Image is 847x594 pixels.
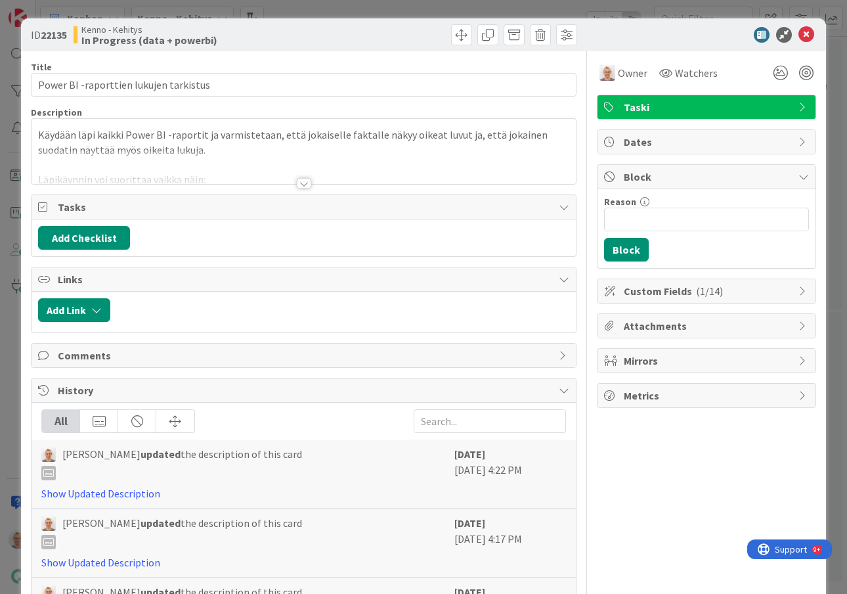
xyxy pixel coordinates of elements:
[454,447,485,461] b: [DATE]
[599,65,615,81] img: PM
[41,556,160,569] a: Show Updated Description
[31,73,576,97] input: type card name here...
[675,65,718,81] span: Watchers
[604,238,649,262] button: Block
[624,353,792,369] span: Mirrors
[41,447,56,462] img: PM
[58,199,552,215] span: Tasks
[66,5,73,16] div: 9+
[454,515,566,570] div: [DATE] 4:17 PM
[58,382,552,398] span: History
[696,285,723,298] span: ( 1/14 )
[624,169,792,185] span: Block
[41,28,67,41] b: 22135
[58,348,552,363] span: Comments
[141,447,181,461] b: updated
[42,410,80,432] div: All
[38,127,569,157] p: Käydään läpi kaikki Power BI -raportit ja varmistetaan, että jokaiselle faktalle näkyy oikeat luv...
[38,226,130,250] button: Add Checklist
[41,487,160,500] a: Show Updated Description
[414,409,566,433] input: Search...
[28,2,60,18] span: Support
[38,298,110,322] button: Add Link
[624,318,792,334] span: Attachments
[58,271,552,287] span: Links
[41,516,56,531] img: PM
[81,24,217,35] span: Kenno - Kehitys
[624,99,792,115] span: Taski
[81,35,217,45] b: In Progress (data + powerbi)
[62,446,302,480] span: [PERSON_NAME] the description of this card
[141,516,181,530] b: updated
[62,515,302,549] span: [PERSON_NAME] the description of this card
[624,388,792,403] span: Metrics
[454,446,566,501] div: [DATE] 4:22 PM
[31,106,82,118] span: Description
[604,196,636,208] label: Reason
[31,27,67,43] span: ID
[624,283,792,299] span: Custom Fields
[31,61,52,73] label: Title
[624,134,792,150] span: Dates
[618,65,647,81] span: Owner
[454,516,485,530] b: [DATE]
